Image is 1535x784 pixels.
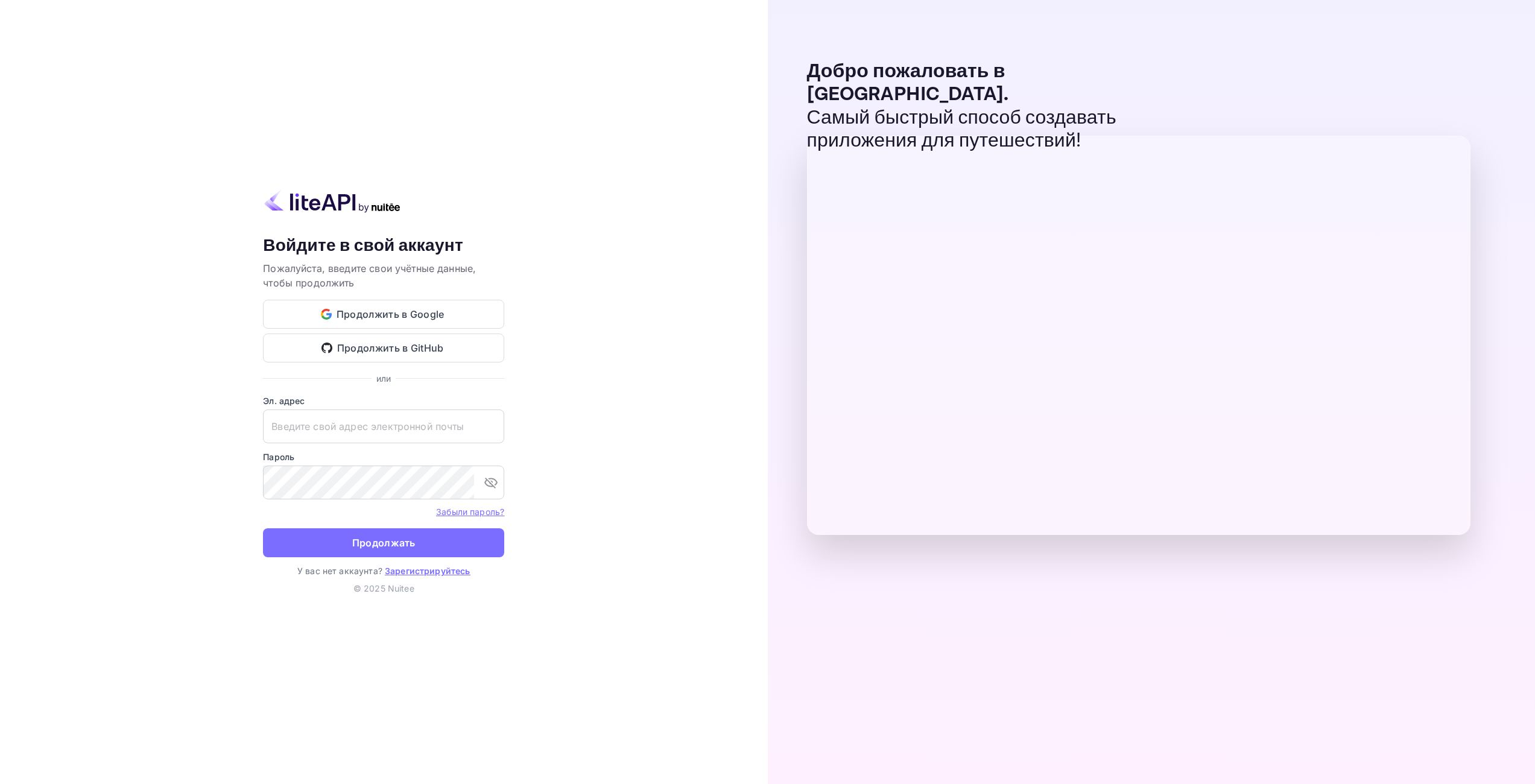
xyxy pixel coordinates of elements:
ya-tr-span: Продолжать [352,535,416,551]
ya-tr-span: Продолжить в Google [337,306,445,323]
ya-tr-span: Самый быстрый способ создавать приложения для путешествий! [807,106,1116,153]
ya-tr-span: © 2025 Nuitee [353,583,414,593]
ya-tr-span: Продолжить в GitHub [337,340,444,356]
img: Предварительный просмотр панели управления liteAPI [807,136,1470,535]
ya-tr-span: Пароль [263,452,294,462]
button: Продолжить в Google [263,300,504,329]
ya-tr-span: Добро пожаловать в [GEOGRAPHIC_DATA]. [807,59,1009,107]
ya-tr-span: Эл. адрес [263,396,305,406]
a: Забыли пароль? [436,505,504,517]
input: Введите свой адрес электронной почты [263,409,504,443]
ya-tr-span: или [376,373,391,384]
button: переключить видимость пароля [479,470,503,495]
ya-tr-span: Войдите в свой аккаунт [263,235,463,257]
a: Зарегистрируйтесь [385,566,470,576]
button: Продолжать [263,528,504,557]
img: liteapi [263,189,402,213]
ya-tr-span: У вас нет аккаунта? [297,566,382,576]
button: Продолжить в GitHub [263,334,504,362]
ya-tr-span: Забыли пароль? [436,507,504,517]
ya-tr-span: Пожалуйста, введите свои учётные данные, чтобы продолжить [263,262,476,289]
